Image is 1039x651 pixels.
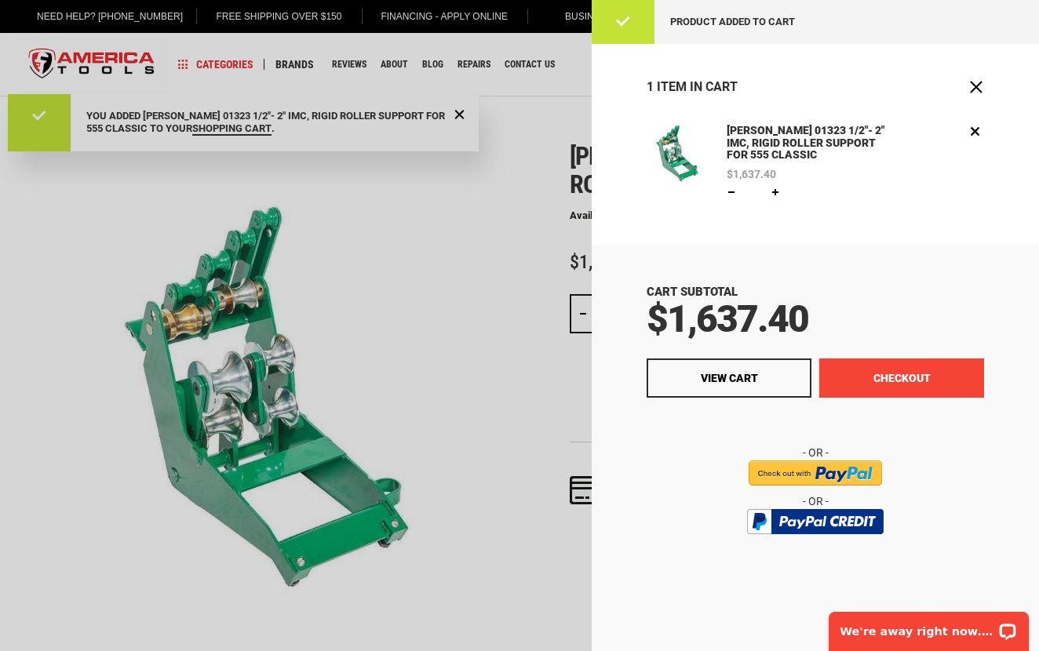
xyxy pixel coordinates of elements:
span: $1,637.40 [647,296,808,341]
span: Product added to cart [670,16,795,27]
a: GREENLEE 01323 1/2"- 2" IMC, RIGID ROLLER SUPPORT FOR 555 CLASSIC [647,122,708,201]
img: btn_bml_text.png [756,538,874,555]
a: [PERSON_NAME] 01323 1/2"- 2" IMC, RIGID ROLLER SUPPORT FOR 555 CLASSIC [723,122,903,164]
span: 1 [647,79,654,94]
a: View Cart [647,358,811,398]
iframe: LiveChat chat widget [818,602,1039,651]
span: $1,637.40 [727,169,776,180]
img: GREENLEE 01323 1/2"- 2" IMC, RIGID ROLLER SUPPORT FOR 555 CLASSIC [647,122,708,184]
span: View Cart [701,372,758,384]
button: Checkout [819,358,984,398]
button: Close [968,79,984,95]
span: Cart Subtotal [647,285,738,299]
span: Item in Cart [657,79,738,94]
